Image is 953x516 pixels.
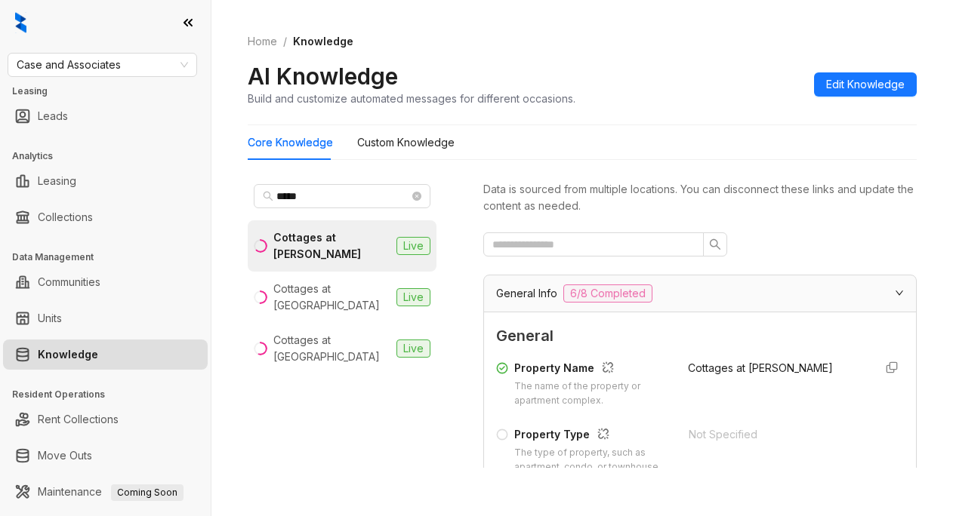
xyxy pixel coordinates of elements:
h3: Data Management [12,250,211,264]
a: Move Outs [38,441,92,471]
a: Rent Collections [38,404,119,435]
div: Cottages at [GEOGRAPHIC_DATA] [273,332,390,365]
div: Cottages at [GEOGRAPHIC_DATA] [273,281,390,314]
span: Edit Knowledge [826,76,905,93]
div: Property Name [514,360,670,379]
a: Communities [38,267,100,297]
div: General Info6/8 Completed [484,275,916,312]
h3: Analytics [12,149,211,163]
span: close-circle [412,192,421,201]
div: Build and customize automated messages for different occasions. [248,91,575,106]
h3: Resident Operations [12,388,211,401]
a: Units [38,303,62,333]
li: Rent Collections [3,404,208,435]
li: Maintenance [3,477,208,507]
span: search [709,238,721,250]
a: Leasing [38,166,76,196]
a: Collections [38,202,93,232]
li: / [283,33,287,50]
h2: AI Knowledge [248,62,398,91]
div: Cottages at [PERSON_NAME] [273,229,390,263]
span: Live [396,339,430,358]
h3: Leasing [12,84,211,98]
li: Collections [3,202,208,232]
div: Custom Knowledge [357,134,455,151]
div: Property Type [514,426,671,446]
div: The name of the property or apartment complex. [514,379,670,408]
div: Core Knowledge [248,134,333,151]
span: Knowledge [293,35,353,48]
button: Edit Knowledge [814,72,917,97]
span: General Info [496,285,557,302]
span: expanded [895,288,904,297]
span: Case and Associates [17,54,188,76]
a: Leads [38,101,68,131]
a: Home [245,33,280,50]
div: Not Specified [689,426,863,443]
span: Live [396,288,430,306]
span: search [263,191,273,201]
span: Cottages at [PERSON_NAME] [688,361,833,374]
span: Coming Soon [111,484,184,501]
a: Knowledge [38,339,98,370]
span: 6/8 Completed [563,284,652,303]
li: Communities [3,267,208,297]
span: Live [396,237,430,255]
li: Move Outs [3,441,208,471]
div: The type of property, such as apartment, condo, or townhouse. [514,446,671,475]
li: Knowledge [3,339,208,370]
img: logo [15,12,26,33]
span: General [496,324,904,348]
li: Leads [3,101,208,131]
li: Units [3,303,208,333]
li: Leasing [3,166,208,196]
div: Data is sourced from multiple locations. You can disconnect these links and update the content as... [483,181,917,214]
